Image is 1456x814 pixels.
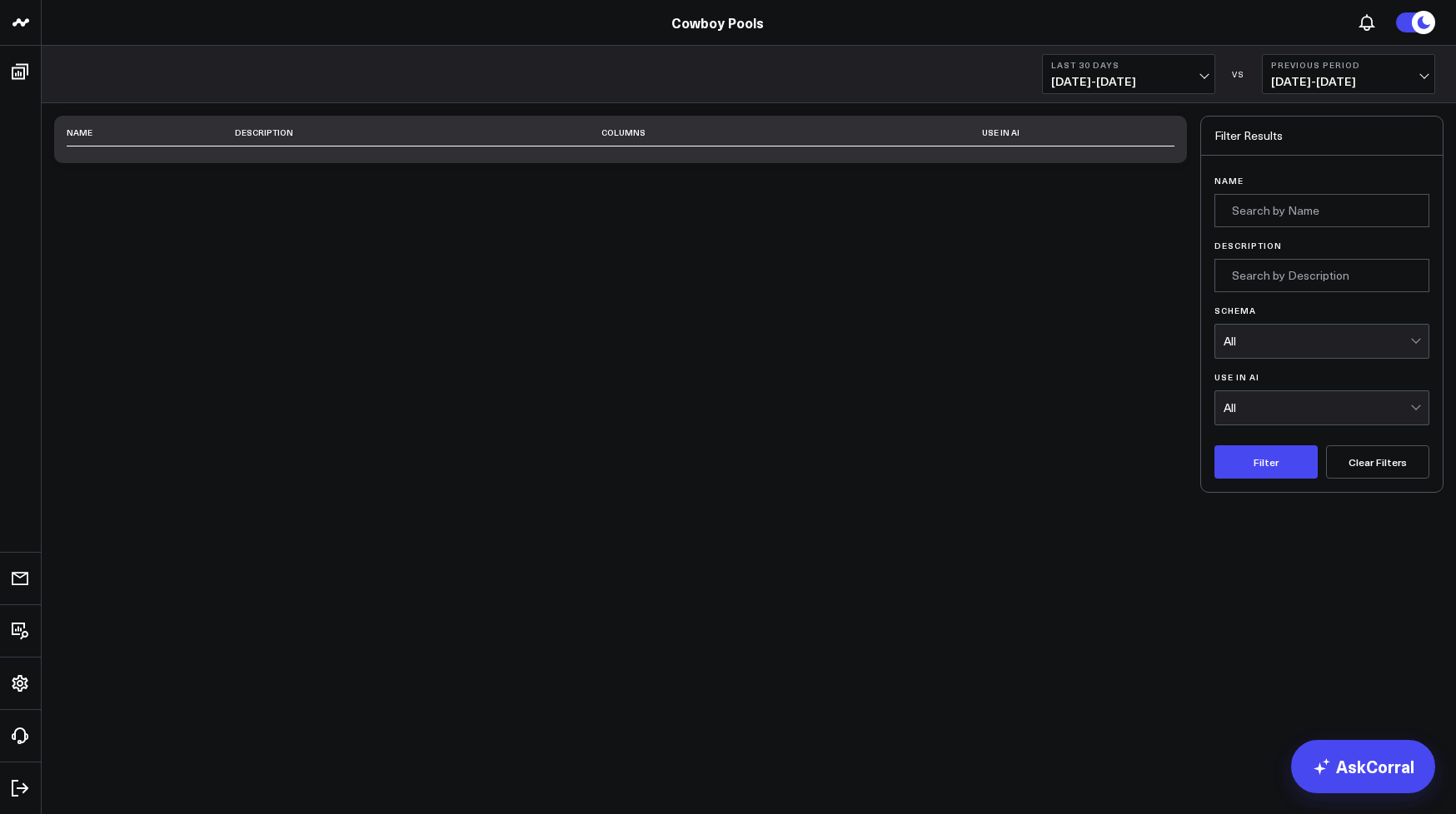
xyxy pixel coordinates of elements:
[1051,60,1206,70] b: Last 30 Days
[671,13,764,32] a: Cowboy Pools
[1042,54,1215,94] button: Last 30 Days[DATE]-[DATE]
[1214,241,1429,251] label: Description
[601,119,881,146] th: Columns
[67,119,235,146] th: Name
[1214,372,1429,382] label: Use in AI
[235,119,601,146] th: Description
[1201,117,1443,156] div: Filter Results
[1214,305,1429,315] label: Schema
[1224,401,1410,414] div: All
[1291,740,1435,793] a: AskCorral
[1224,335,1410,348] div: All
[1214,259,1429,292] input: Search by Description
[1214,445,1318,479] button: Filter
[882,119,1121,146] th: Use in AI
[1271,75,1426,88] span: [DATE] - [DATE]
[1214,176,1429,186] label: Name
[1262,54,1435,94] button: Previous Period[DATE]-[DATE]
[1224,69,1254,79] div: VS
[1051,75,1206,88] span: [DATE] - [DATE]
[1271,60,1426,70] b: Previous Period
[1326,445,1429,479] button: Clear Filters
[1214,194,1429,227] input: Search by Name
